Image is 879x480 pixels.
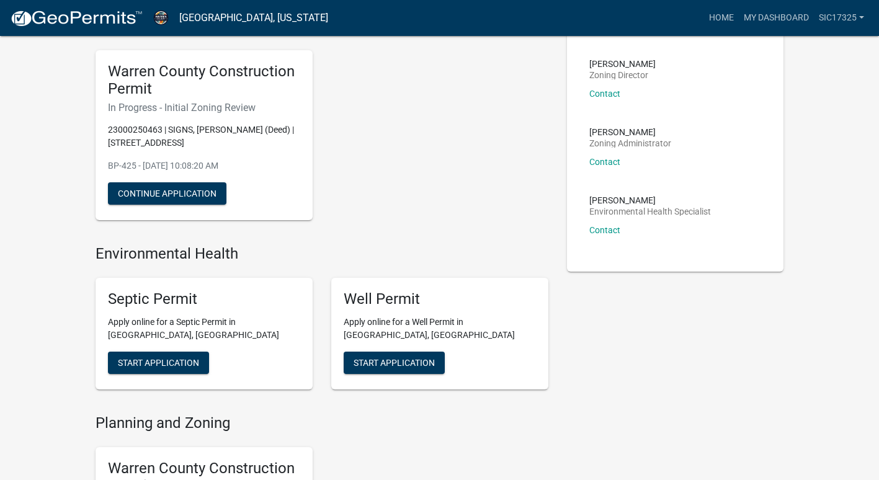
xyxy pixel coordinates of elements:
h4: Environmental Health [96,245,548,263]
button: Continue Application [108,182,226,205]
p: Environmental Health Specialist [589,207,711,216]
p: BP-425 - [DATE] 10:08:20 AM [108,159,300,172]
h6: In Progress - Initial Zoning Review [108,102,300,113]
a: [GEOGRAPHIC_DATA], [US_STATE] [179,7,328,29]
h5: Well Permit [344,290,536,308]
p: Zoning Administrator [589,139,671,148]
p: [PERSON_NAME] [589,196,711,205]
h5: Warren County Construction Permit [108,63,300,99]
a: Sic17325 [814,6,869,30]
p: 23000250463 | SIGNS, [PERSON_NAME] (Deed) | [STREET_ADDRESS] [108,123,300,149]
p: [PERSON_NAME] [589,128,671,136]
p: Zoning Director [589,71,656,79]
button: Start Application [108,352,209,374]
p: Apply online for a Well Permit in [GEOGRAPHIC_DATA], [GEOGRAPHIC_DATA] [344,316,536,342]
img: Warren County, Iowa [153,9,169,26]
button: Start Application [344,352,445,374]
a: Contact [589,89,620,99]
a: Home [704,6,739,30]
span: Start Application [118,357,199,367]
p: Apply online for a Septic Permit in [GEOGRAPHIC_DATA], [GEOGRAPHIC_DATA] [108,316,300,342]
a: Contact [589,157,620,167]
a: Contact [589,225,620,235]
span: Start Application [354,357,435,367]
a: My Dashboard [739,6,814,30]
h5: Septic Permit [108,290,300,308]
p: [PERSON_NAME] [589,60,656,68]
h4: Planning and Zoning [96,414,548,432]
